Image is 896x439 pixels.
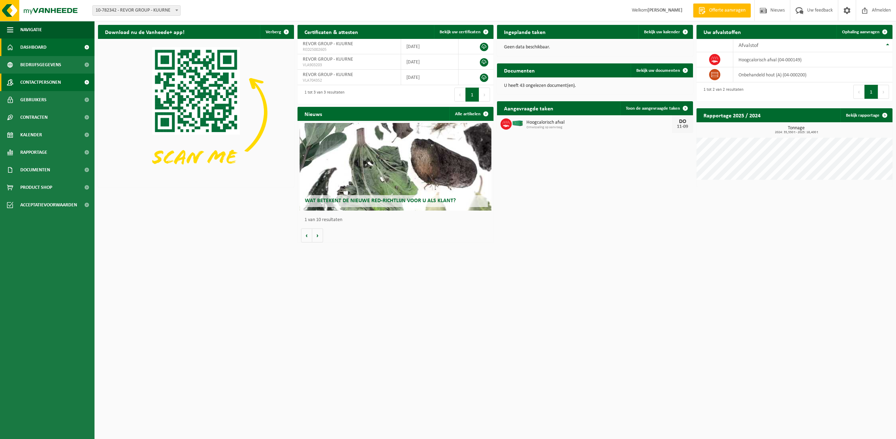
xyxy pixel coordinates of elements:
span: 2024: 35,550 t - 2025: 18,400 t [700,131,892,134]
a: Alle artikelen [449,107,493,121]
a: Toon de aangevraagde taken [620,101,692,115]
span: Bekijk uw certificaten [440,30,481,34]
span: Product Shop [20,179,52,196]
td: onbehandeld hout (A) (04-000200) [733,67,892,82]
div: 11-09 [675,124,689,129]
h2: Uw afvalstoffen [696,25,748,39]
span: Dashboard [20,39,47,56]
button: Previous [853,85,864,99]
a: Bekijk rapportage [840,108,892,122]
span: Offerte aanvragen [707,7,747,14]
a: Bekijk uw documenten [631,63,692,77]
img: Download de VHEPlus App [98,39,294,186]
h3: Tonnage [700,126,892,134]
button: Next [878,85,889,99]
span: Bekijk uw kalender [644,30,680,34]
span: VLA704352 [303,78,395,83]
span: Ophaling aanvragen [842,30,880,34]
span: 10-782342 - REVOR GROUP - KUURNE [93,6,180,15]
span: RED25002605 [303,47,395,53]
p: 1 van 10 resultaten [304,218,490,222]
a: Bekijk uw certificaten [434,25,493,39]
td: hoogcalorisch afval (04-000149) [733,52,892,67]
span: VLA903203 [303,62,395,68]
h2: Documenten [497,63,542,77]
span: Acceptatievoorwaarden [20,196,77,214]
strong: [PERSON_NAME] [647,8,682,13]
span: Omwisseling op aanvraag [526,125,672,130]
span: Rapportage [20,144,47,161]
a: Wat betekent de nieuwe RED-richtlijn voor u als klant? [300,123,492,211]
span: Navigatie [20,21,42,39]
a: Bekijk uw kalender [638,25,692,39]
button: Volgende [312,228,323,242]
p: Geen data beschikbaar. [504,45,686,50]
span: REVOR GROUP - KUURNE [303,41,353,47]
div: 1 tot 3 van 3 resultaten [301,87,344,102]
img: HK-XC-40-GN-00 [512,120,524,126]
td: [DATE] [401,54,458,70]
span: Contracten [20,109,48,126]
span: Kalender [20,126,42,144]
span: Toon de aangevraagde taken [626,106,680,111]
a: Offerte aanvragen [693,4,751,18]
button: Next [479,88,490,102]
td: [DATE] [401,39,458,54]
span: Bedrijfsgegevens [20,56,61,74]
p: U heeft 43 ongelezen document(en). [504,83,686,88]
h2: Rapportage 2025 / 2024 [696,108,768,122]
span: Afvalstof [738,43,758,48]
a: Ophaling aanvragen [836,25,892,39]
button: 1 [465,88,479,102]
span: Wat betekent de nieuwe RED-richtlijn voor u als klant? [305,198,456,204]
h2: Ingeplande taken [497,25,553,39]
span: Bekijk uw documenten [636,68,680,73]
h2: Certificaten & attesten [297,25,365,39]
span: Verberg [266,30,281,34]
span: Contactpersonen [20,74,61,91]
button: Verberg [260,25,293,39]
h2: Nieuws [297,107,329,121]
span: 10-782342 - REVOR GROUP - KUURNE [92,5,181,16]
button: 1 [864,85,878,99]
h2: Aangevraagde taken [497,101,560,115]
div: DO [675,119,689,124]
button: Vorige [301,228,312,242]
button: Previous [454,88,465,102]
div: 1 tot 2 van 2 resultaten [700,84,743,100]
span: REVOR GROUP - KUURNE [303,57,353,62]
span: Documenten [20,161,50,179]
td: [DATE] [401,70,458,85]
span: Hoogcalorisch afval [526,120,672,125]
h2: Download nu de Vanheede+ app! [98,25,191,39]
span: REVOR GROUP - KUURNE [303,72,353,77]
span: Gebruikers [20,91,47,109]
